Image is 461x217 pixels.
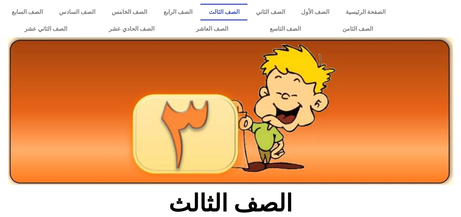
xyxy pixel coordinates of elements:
[109,25,154,32] font: الصف الحادي عشر
[12,8,43,15] font: الصف السابع
[270,25,301,32] font: الصف التاسع
[293,4,338,20] a: الصف الأول
[200,4,247,20] a: الصف الثالث
[59,8,95,15] font: الصف السادس
[155,4,201,20] a: الصف الرابع
[342,25,373,32] font: الصف الثامن
[249,20,322,37] a: الصف التاسع
[4,4,51,20] a: الصف السابع
[4,20,88,37] a: الصف الثاني عشر
[346,8,385,15] font: الصفحة الرئيسية
[322,20,394,37] a: الصف الثامن
[88,20,175,37] a: الصف الحادي عشر
[247,4,293,20] a: الصف الثاني
[164,8,192,15] font: الصف الرابع
[301,8,329,15] font: الصف الأول
[209,8,239,15] font: الصف الثالث
[104,4,155,20] a: الصف الخامس
[196,25,228,32] font: الصف العاشر
[51,4,104,20] a: الصف السادس
[24,25,67,32] font: الصف الثاني عشر
[175,20,249,37] a: الصف العاشر
[338,4,394,20] a: الصفحة الرئيسية
[112,8,147,15] font: الصف الخامس
[256,8,285,15] font: الصف الثاني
